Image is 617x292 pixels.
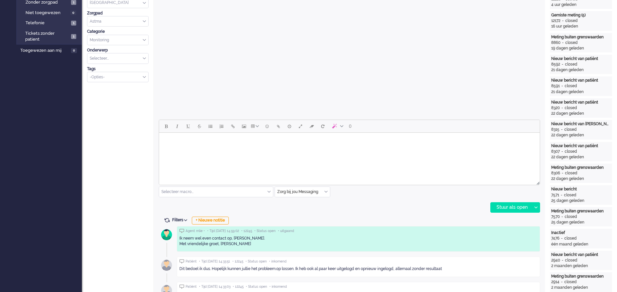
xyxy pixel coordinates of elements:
img: ic_chat_grey.svg [179,229,184,233]
div: 8860 [551,40,560,46]
div: closed [565,214,577,220]
div: - [560,214,565,220]
button: Bold [160,121,172,132]
span: 1 [71,34,76,39]
div: closed [565,258,577,263]
button: Insert/edit link [227,121,238,132]
div: Select Tags [87,72,149,83]
button: Emoticons [262,121,273,132]
div: 7571 [551,192,559,198]
div: + Nieuwe notitie [192,217,229,224]
span: Toegewezen aan mij [20,48,69,54]
button: 0 [346,121,354,132]
div: closed [565,170,577,176]
span: • 12245 [233,284,244,289]
span: 1 [71,21,76,26]
div: Nieuw bericht van patiënt [551,252,611,258]
div: 22 dagen geleden [551,132,611,138]
button: Bullet list [205,121,216,132]
div: - [559,192,564,198]
div: - [560,170,565,176]
div: 22 dagen geleden [551,111,611,116]
span: • Tijd [DATE] 14:33:51 [199,259,230,264]
a: Tickets zonder patient 1 [19,29,81,43]
span: • 12245 [241,229,252,233]
div: Dit bedoel ik dus. Hopelijk kunnen jullie het probleem.op lossen. Ik heb ook al paar keer uitgelo... [179,266,537,272]
span: • inkomend [269,259,286,264]
div: Stuur als open [491,203,532,212]
button: Numbered list [216,121,227,132]
a: Telefonie 1 [19,19,81,26]
div: Nieuw bericht [551,186,611,192]
div: 8320 [551,105,560,111]
div: Nieuw bericht van [PERSON_NAME] [551,121,611,127]
div: 25 dagen geleden [551,220,611,225]
div: - [559,236,564,241]
div: - [560,149,565,154]
div: Tags [87,66,149,72]
button: Insert/edit image [238,121,249,132]
div: - [560,18,565,24]
span: Niet toegewezen [26,10,69,16]
div: Nieuw bericht van patiënt [551,78,611,83]
button: Strikethrough [194,121,205,132]
div: closed [565,83,577,89]
div: - [559,279,564,285]
div: Meting buiten grenswaarden [551,165,611,170]
span: • Status open [246,284,267,289]
img: avatar [158,226,175,243]
button: Delay message [284,121,295,132]
button: AI [328,121,346,132]
div: 8591 [551,83,560,89]
div: closed [565,62,577,67]
div: - [560,40,565,46]
div: Nieuw bericht van patiënt [551,56,611,62]
div: - [560,83,565,89]
div: Categorie [87,29,149,34]
div: 4 uur geleden [551,2,611,8]
div: 8315 [551,127,559,132]
div: - [559,127,564,132]
div: 2 maanden geleden [551,285,611,290]
span: Patiënt [186,259,197,264]
div: 2 maanden geleden [551,263,611,269]
span: Agent mlie • [186,229,205,233]
button: Fullscreen [295,121,306,132]
div: 2914 [551,279,559,285]
div: één maand geleden [551,242,611,247]
div: 8592 [551,62,560,67]
a: Toegewezen aan mij 0 [19,47,82,54]
div: closed [565,40,578,46]
div: closed [565,149,577,154]
button: Add attachment [273,121,284,132]
div: 16 uur geleden [551,24,611,29]
div: 25 dagen geleden [551,198,611,204]
div: 22 dagen geleden [551,154,611,160]
span: Filters [172,218,190,222]
div: 8306 [551,170,560,176]
button: Italic [172,121,183,132]
div: Nieuw bericht van patiënt [551,100,611,105]
span: 0 [71,48,77,53]
div: closed [564,127,577,132]
div: 8307 [551,149,560,154]
div: - [560,62,565,67]
div: 19 dagen geleden [551,46,611,51]
div: Nieuw bericht van patiënt [551,143,611,149]
span: • Tijd [DATE] 14:59:02 [207,229,239,233]
div: 21 dagen geleden [551,89,611,95]
div: Resize [534,179,540,185]
div: 7570 [551,214,560,220]
img: ic_chat_grey.svg [179,259,184,263]
button: Underline [183,121,194,132]
div: Meting buiten grenswaarden [551,34,611,40]
span: • uitgaand [278,229,294,233]
span: • Status open [245,259,267,264]
span: • Tijd [DATE] 14:33:03 [199,284,230,289]
div: closed [564,279,577,285]
span: 0 [349,124,352,129]
div: 21 dagen geleden [551,67,611,73]
button: Clear formatting [306,121,317,132]
div: 22 dagen geleden [551,176,611,182]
